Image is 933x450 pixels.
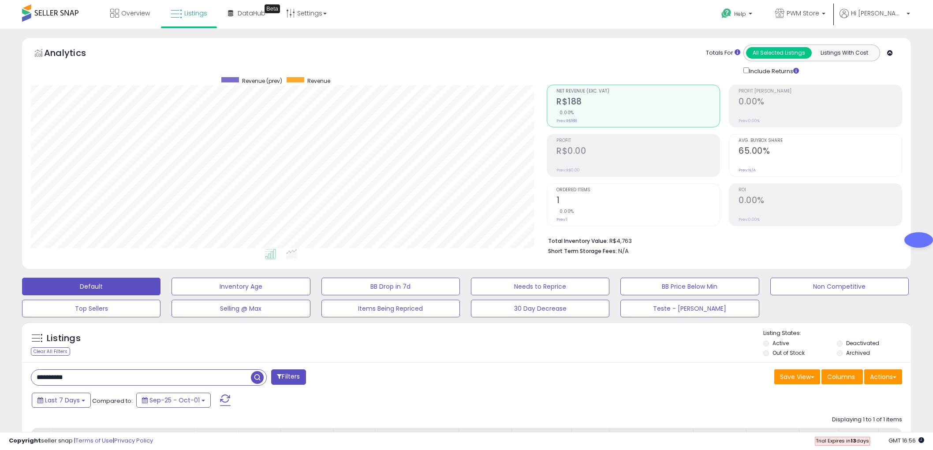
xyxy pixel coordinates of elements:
a: Terms of Use [75,436,113,445]
b: Short Term Storage Fees: [548,247,617,255]
div: Current Buybox Price [750,431,795,450]
div: [PERSON_NAME] [515,431,568,441]
span: Hi [PERSON_NAME] [851,9,904,18]
button: Save View [774,369,820,384]
p: Listing States: [763,329,911,338]
h2: R$188 [556,97,720,108]
small: Prev: R$0.00 [556,167,580,173]
span: N/A [618,247,629,255]
div: Fulfillment [241,431,276,441]
h2: 0.00% [739,97,902,108]
span: PWM Store [787,9,819,18]
button: BB Drop in 7d [321,278,460,295]
div: BB Share 24h. [803,431,835,450]
button: Default [22,278,160,295]
span: Columns [827,372,855,381]
h2: 65.00% [739,146,902,158]
span: Revenue [307,77,330,85]
button: Actions [864,369,902,384]
button: 30 Day Decrease [471,300,609,317]
div: Title [54,431,192,441]
span: Avg. Buybox Share [739,138,902,143]
h2: 1 [556,195,720,207]
div: Min Price [463,431,508,441]
button: Last 7 Days [32,393,91,408]
div: Cost (Exc. VAT) [284,431,330,450]
span: Sep-25 - Oct-01 [149,396,200,405]
span: ROI [739,188,902,193]
button: Columns [821,369,863,384]
span: Net Revenue (Exc. VAT) [556,89,720,94]
div: seller snap | | [9,437,153,445]
div: Displaying 1 to 1 of 1 items [832,416,902,424]
button: Non Competitive [770,278,909,295]
button: Selling @ Max [172,300,310,317]
h2: 0.00% [739,195,902,207]
div: Tooltip anchor [265,4,280,13]
div: Listed Price [613,431,690,441]
span: Last 7 Days [45,396,80,405]
h2: R$0.00 [556,146,720,158]
label: Out of Stock [773,349,805,357]
button: Needs to Reprice [471,278,609,295]
small: Prev: 1 [556,217,567,222]
span: Overview [121,9,150,18]
button: Top Sellers [22,300,160,317]
span: Revenue (prev) [242,77,282,85]
span: Ordered Items [556,188,720,193]
span: DataHub [238,9,265,18]
a: Help [714,1,761,29]
div: Total Rev. [882,431,914,450]
button: All Selected Listings [746,47,812,59]
span: Listings [184,9,207,18]
div: Repricing [199,431,233,441]
button: Items Being Repriced [321,300,460,317]
b: Total Inventory Value: [548,237,608,245]
div: Num of Comp. [843,431,875,450]
button: BB Price Below Min [620,278,759,295]
h5: Listings [47,332,81,345]
span: 2025-10-9 16:56 GMT [888,436,924,445]
label: Deactivated [846,339,879,347]
small: Prev: N/A [739,167,756,173]
div: Fulfillment Cost [337,431,371,450]
strong: Copyright [9,436,41,445]
li: R$4,763 [548,235,896,245]
div: Fulfillable Quantity [575,431,606,450]
span: Trial Expires in days [816,437,869,444]
span: Help [734,10,746,18]
small: Prev: 0.00% [739,217,760,222]
button: Inventory Age [172,278,310,295]
small: Prev: R$188 [556,118,577,123]
a: Privacy Policy [114,436,153,445]
b: 13 [851,437,856,444]
a: Hi [PERSON_NAME] [840,9,910,29]
small: 0.00% [556,208,574,215]
span: Profit [556,138,720,143]
div: Clear All Filters [31,347,70,356]
button: Filters [271,369,306,385]
div: Totals For [706,49,740,57]
button: Listings With Cost [811,47,877,59]
div: Include Returns [737,66,810,76]
span: Compared to: [92,397,133,405]
i: Get Help [721,8,732,19]
button: Teste - [PERSON_NAME] [620,300,759,317]
small: Prev: 0.00% [739,118,760,123]
label: Archived [846,349,870,357]
label: Active [773,339,789,347]
button: Sep-25 - Oct-01 [136,393,211,408]
h5: Analytics [44,47,103,61]
div: Amazon Fees [379,431,455,441]
span: Profit [PERSON_NAME] [739,89,902,94]
small: 0.00% [556,109,574,116]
